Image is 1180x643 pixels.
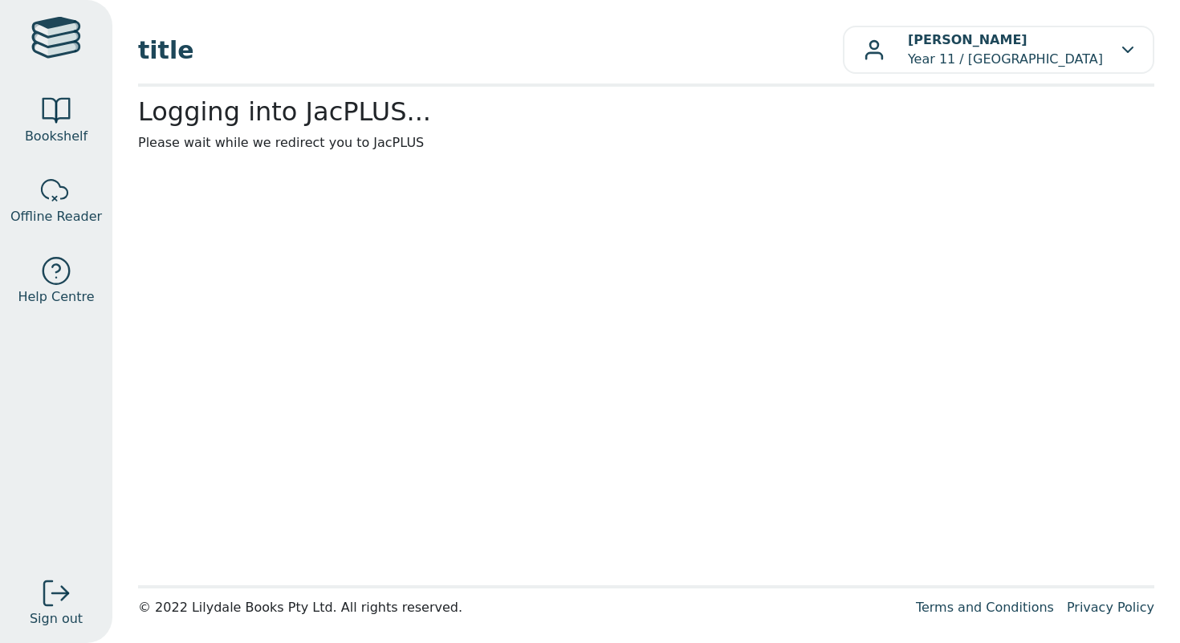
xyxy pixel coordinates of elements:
[1067,600,1154,615] a: Privacy Policy
[138,133,1154,153] p: Please wait while we redirect you to JacPLUS
[916,600,1054,615] a: Terms and Conditions
[908,31,1103,69] p: Year 11 / [GEOGRAPHIC_DATA]
[138,598,903,617] div: © 2022 Lilydale Books Pty Ltd. All rights reserved.
[10,207,102,226] span: Offline Reader
[138,32,843,68] span: title
[18,287,94,307] span: Help Centre
[25,127,87,146] span: Bookshelf
[30,609,83,629] span: Sign out
[138,96,1154,127] h2: Logging into JacPLUS...
[843,26,1154,74] button: [PERSON_NAME]Year 11 / [GEOGRAPHIC_DATA]
[908,32,1027,47] b: [PERSON_NAME]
